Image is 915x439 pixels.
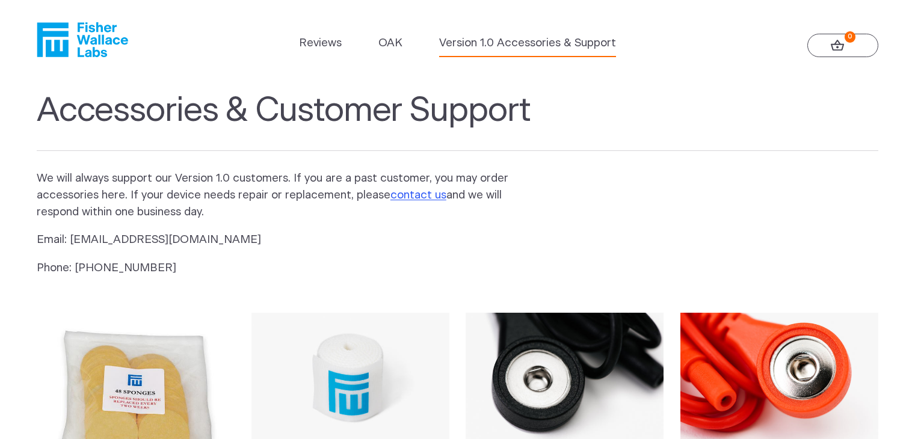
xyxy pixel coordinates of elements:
a: Version 1.0 Accessories & Support [439,35,616,52]
a: contact us [390,189,446,201]
p: Phone: [PHONE_NUMBER] [37,260,528,277]
p: Email: [EMAIL_ADDRESS][DOMAIN_NAME] [37,232,528,248]
a: 0 [807,34,878,58]
h1: Accessories & Customer Support [37,91,878,151]
a: Reviews [299,35,342,52]
strong: 0 [845,31,856,43]
a: Fisher Wallace [37,22,128,57]
p: We will always support our Version 1.0 customers. If you are a past customer, you may order acces... [37,170,528,221]
a: OAK [378,35,402,52]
